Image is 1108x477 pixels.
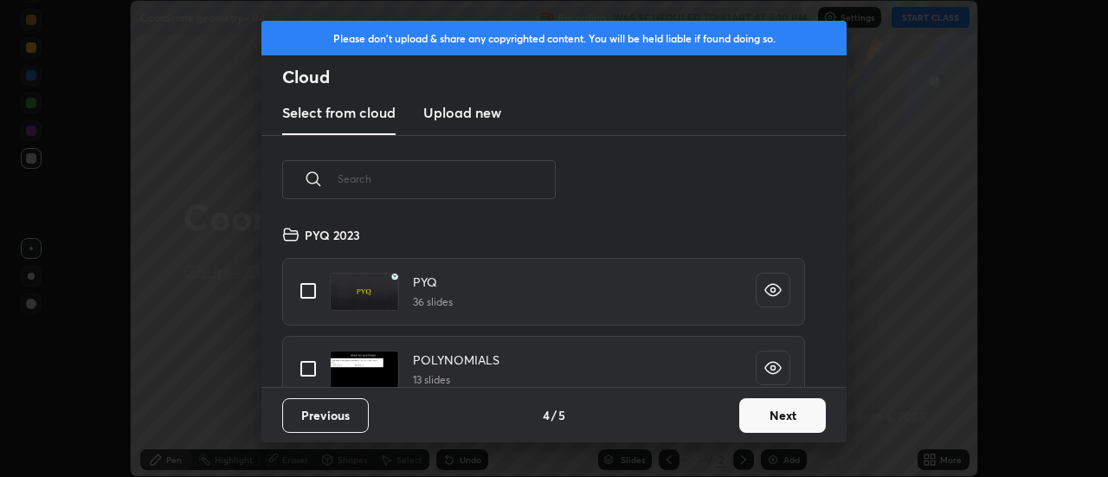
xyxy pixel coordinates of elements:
input: Search [338,142,556,216]
img: 1682372874Y413S4.pdf [330,351,399,389]
h2: Cloud [282,66,847,88]
h4: PYQ 2023 [305,226,360,244]
h4: PYQ [413,273,453,291]
h4: POLYNOMIALS [413,351,499,369]
h5: 13 slides [413,372,499,388]
img: 168188391264OQ0C.pdf [330,273,399,311]
button: Previous [282,398,369,433]
div: Please don't upload & share any copyrighted content. You will be held liable if found doing so. [261,21,847,55]
h4: 4 [543,406,550,424]
h4: / [551,406,557,424]
h4: 5 [558,406,565,424]
button: Next [739,398,826,433]
h5: 36 slides [413,294,453,310]
h3: Select from cloud [282,102,396,123]
div: grid [261,219,826,387]
h3: Upload new [423,102,501,123]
